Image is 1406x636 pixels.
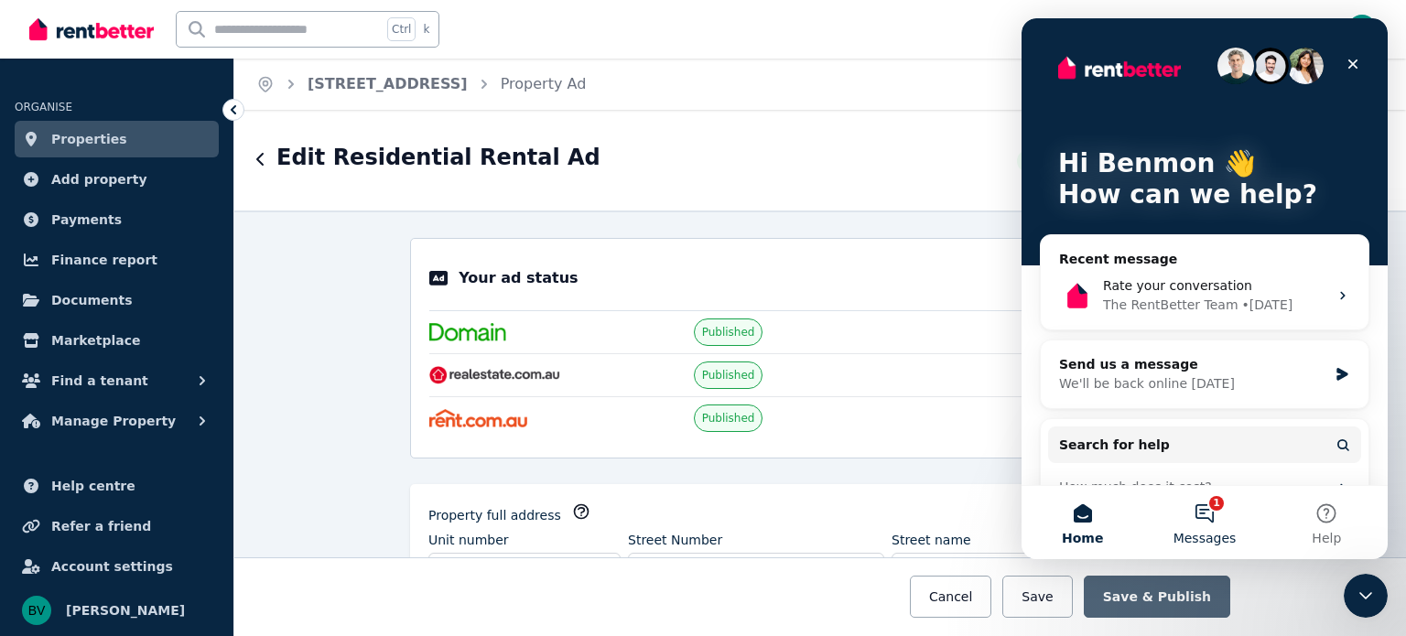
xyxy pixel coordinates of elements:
[29,16,154,43] img: RentBetter
[22,596,51,625] img: Benmon Mammen Varghese
[15,242,219,278] a: Finance report
[15,508,219,544] a: Refer a friend
[429,409,527,427] img: Rent.com.au
[702,368,755,383] span: Published
[387,17,416,41] span: Ctrl
[51,370,148,392] span: Find a tenant
[423,22,429,37] span: k
[15,282,219,318] a: Documents
[702,325,755,340] span: Published
[1347,15,1377,44] img: Benmon Mammen Varghese
[429,323,506,341] img: Domain.com.au
[1022,18,1388,559] iframe: Intercom live chat
[15,403,219,439] button: Manage Property
[51,329,140,351] span: Marketplace
[51,515,151,537] span: Refer a friend
[51,209,122,231] span: Payments
[429,366,560,384] img: RealEstate.com.au
[910,576,991,618] button: Cancel
[15,362,219,399] button: Find a tenant
[428,531,509,549] label: Unit number
[501,75,587,92] a: Property Ad
[234,59,608,110] nav: Breadcrumb
[15,548,219,585] a: Account settings
[66,599,185,621] span: [PERSON_NAME]
[1344,574,1388,618] iframe: Intercom live chat
[51,555,173,577] span: Account settings
[308,75,468,92] a: [STREET_ADDRESS]
[51,410,176,432] span: Manage Property
[15,161,219,198] a: Add property
[276,143,600,172] h1: Edit Residential Rental Ad
[15,121,219,157] a: Properties
[15,201,219,238] a: Payments
[428,506,561,524] label: Property full address
[628,531,722,549] label: Street Number
[702,411,755,426] span: Published
[51,249,157,271] span: Finance report
[15,101,72,113] span: ORGANISE
[51,289,133,311] span: Documents
[459,267,578,289] p: Your ad status
[1084,576,1230,618] button: Save & Publish
[51,168,147,190] span: Add property
[15,322,219,359] a: Marketplace
[15,468,219,504] a: Help centre
[892,531,971,549] label: Street name
[51,128,127,150] span: Properties
[51,475,135,497] span: Help centre
[1002,576,1072,618] button: Save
